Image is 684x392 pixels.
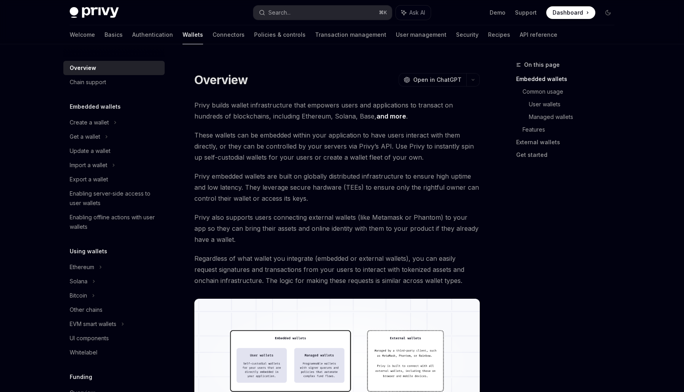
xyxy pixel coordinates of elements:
span: Dashboard [553,9,583,17]
a: Basics [104,25,123,44]
button: Search...⌘K [253,6,392,20]
div: Solana [70,277,87,286]
a: Wallets [182,25,203,44]
a: Common usage [522,85,621,98]
div: Bitcoin [70,291,87,300]
div: Enabling server-side access to user wallets [70,189,160,208]
button: Open in ChatGPT [399,73,466,87]
div: Other chains [70,305,103,315]
a: Features [522,123,621,136]
a: External wallets [516,136,621,149]
span: Ask AI [409,9,425,17]
a: Export a wallet [63,172,165,187]
div: Import a wallet [70,160,107,170]
a: Support [515,9,537,17]
div: Create a wallet [70,118,109,127]
a: Dashboard [546,6,595,19]
div: Update a wallet [70,146,110,156]
img: dark logo [70,7,119,18]
div: Search... [268,8,291,17]
a: User management [396,25,446,44]
a: Security [456,25,479,44]
a: Welcome [70,25,95,44]
div: Export a wallet [70,175,108,184]
a: and more [376,112,406,121]
a: UI components [63,331,165,345]
button: Toggle dark mode [602,6,614,19]
a: API reference [520,25,557,44]
span: Privy builds wallet infrastructure that empowers users and applications to transact on hundreds o... [194,100,480,122]
h5: Funding [70,372,92,382]
span: On this page [524,60,560,70]
span: Privy also supports users connecting external wallets (like Metamask or Phantom) to your app so t... [194,212,480,245]
span: ⌘ K [379,9,387,16]
div: Chain support [70,77,106,87]
div: Overview [70,63,96,73]
a: Managed wallets [529,111,621,123]
div: Whitelabel [70,348,97,357]
a: Other chains [63,303,165,317]
a: Demo [490,9,505,17]
a: Chain support [63,75,165,89]
a: Policies & controls [254,25,306,44]
a: Whitelabel [63,345,165,360]
span: Privy embedded wallets are built on globally distributed infrastructure to ensure high uptime and... [194,171,480,204]
a: Connectors [213,25,245,44]
div: Enabling offline actions with user wallets [70,213,160,232]
a: Authentication [132,25,173,44]
h1: Overview [194,73,248,87]
a: Get started [516,149,621,161]
div: UI components [70,334,109,343]
h5: Embedded wallets [70,102,121,111]
a: Enabling server-side access to user wallets [63,187,165,210]
span: Open in ChatGPT [413,76,462,84]
button: Ask AI [396,6,431,20]
h5: Using wallets [70,247,107,256]
div: EVM smart wallets [70,319,116,329]
div: Get a wallet [70,132,100,141]
a: Embedded wallets [516,73,621,85]
div: Ethereum [70,262,94,272]
span: Regardless of what wallet you integrate (embedded or external wallets), you can easily request si... [194,253,480,286]
a: User wallets [529,98,621,111]
a: Update a wallet [63,144,165,158]
span: These wallets can be embedded within your application to have users interact with them directly, ... [194,130,480,163]
a: Enabling offline actions with user wallets [63,210,165,234]
a: Overview [63,61,165,75]
a: Recipes [488,25,510,44]
a: Transaction management [315,25,386,44]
